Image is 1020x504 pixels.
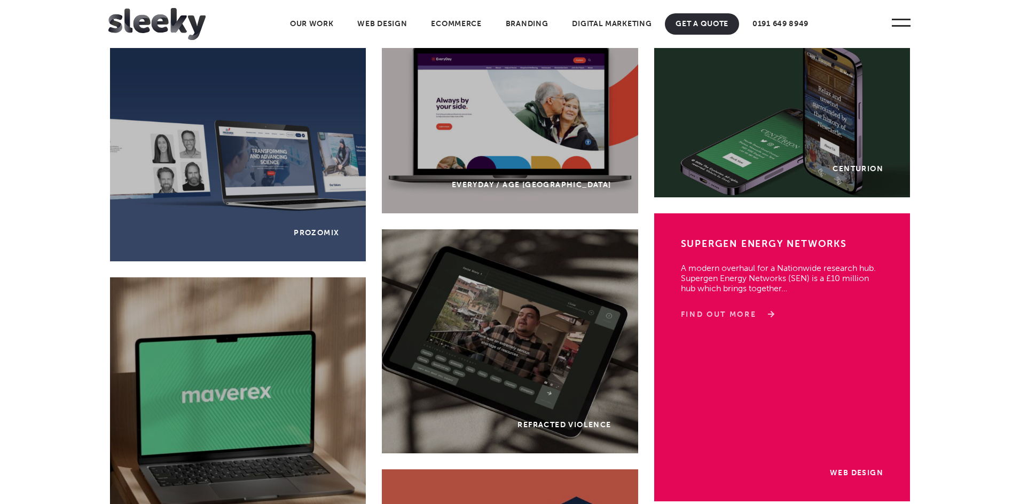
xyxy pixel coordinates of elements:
[681,309,771,320] a: Find Out More
[420,13,492,35] a: Ecommerce
[495,13,559,35] a: Branding
[347,13,418,35] a: Web Design
[742,13,819,35] a: 0191 649 8949
[681,237,883,252] h3: Supergen Energy Networks
[681,252,883,293] p: A modern overhaul for a Nationwide research hub. Supergen Energy Networks (SEN) is a £10 million ...
[561,13,662,35] a: Digital Marketing
[108,8,206,40] img: Sleeky Web Design Newcastle
[830,468,883,477] a: Web Design
[279,13,344,35] a: Our Work
[665,13,739,35] a: Get A Quote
